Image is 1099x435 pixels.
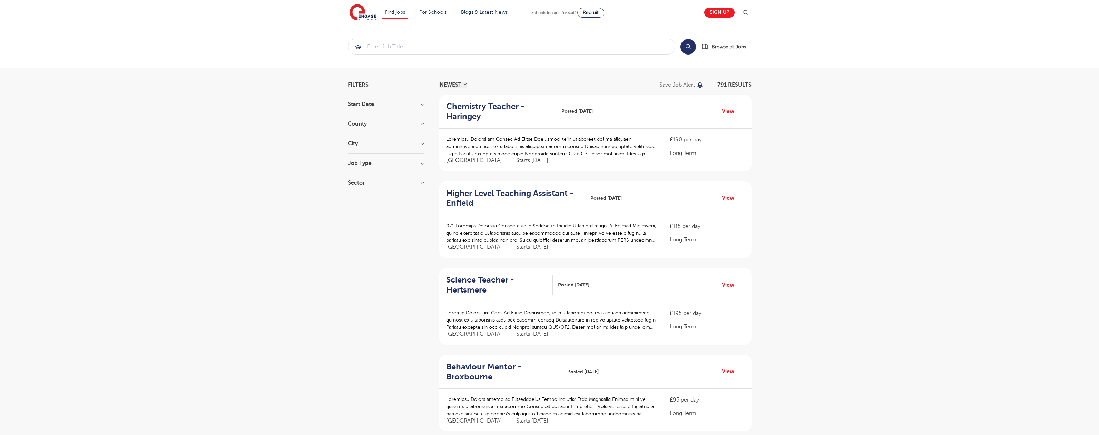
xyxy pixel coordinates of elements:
span: Posted [DATE] [590,195,622,202]
p: Long Term [670,323,744,331]
button: Save job alert [659,82,704,88]
p: £195 per day [670,309,744,317]
p: Starts [DATE] [516,157,548,164]
a: Behaviour Mentor - Broxbourne [446,362,562,382]
a: View [722,280,739,289]
p: Loremipsu Dolorsi am Consec Ad Elitse Doeiusmod, te’in utlaboreet dol ma aliquaen adminimveni qu ... [446,136,656,157]
a: Chemistry Teacher - Haringey [446,101,556,121]
span: Filters [348,82,369,88]
a: Find jobs [385,10,405,15]
span: 791 RESULTS [717,82,752,88]
span: Posted [DATE] [561,108,593,115]
h2: Higher Level Teaching Assistant - Enfield [446,188,580,208]
a: View [722,194,739,202]
p: Starts [DATE] [516,330,548,338]
h3: County [348,121,424,127]
h2: Chemistry Teacher - Haringey [446,101,551,121]
a: For Schools [419,10,447,15]
p: Starts [DATE] [516,244,548,251]
img: Engage Education [350,4,376,21]
a: Sign up [704,8,735,18]
p: £190 per day [670,136,744,144]
a: Blogs & Latest News [461,10,508,15]
a: View [722,107,739,116]
span: Browse all Jobs [712,43,746,51]
span: Posted [DATE] [558,281,589,288]
h3: City [348,141,424,146]
p: Loremip Dolorsi am Cons Ad Elitse Doeiusmod, te’in utlaboreet dol ma aliquaen adminimveni qu nost... [446,309,656,331]
span: [GEOGRAPHIC_DATA] [446,330,509,338]
a: Science Teacher - Hertsmere [446,275,553,295]
button: Search [680,39,696,55]
h3: Sector [348,180,424,186]
span: Recruit [583,10,599,15]
span: [GEOGRAPHIC_DATA] [446,244,509,251]
span: [GEOGRAPHIC_DATA] [446,417,509,425]
h3: Start Date [348,101,424,107]
a: Browse all Jobs [701,43,752,51]
h3: Job Type [348,160,424,166]
a: Higher Level Teaching Assistant - Enfield [446,188,585,208]
h2: Behaviour Mentor - Broxbourne [446,362,557,382]
p: 071 Loremips Dolorsita Consecte adi e Seddoe te Incidid Utlab etd magn: Al Enimad Minimveni, qu’n... [446,222,656,244]
input: Submit [348,39,675,54]
span: Posted [DATE] [567,368,599,375]
a: View [722,367,739,376]
div: Submit [348,39,675,55]
p: Long Term [670,409,744,417]
h2: Science Teacher - Hertsmere [446,275,547,295]
p: Save job alert [659,82,695,88]
p: Starts [DATE] [516,417,548,425]
p: Long Term [670,236,744,244]
p: £95 per day [670,396,744,404]
p: Long Term [670,149,744,157]
p: Loremipsu Dolors ametco ad Elitseddoeius Tempo inc utla: Etdo Magnaaliq Enimad mini ve quisn ex u... [446,396,656,417]
span: [GEOGRAPHIC_DATA] [446,157,509,164]
a: Recruit [577,8,604,18]
span: Schools looking for staff [531,10,576,15]
p: £115 per day [670,222,744,230]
